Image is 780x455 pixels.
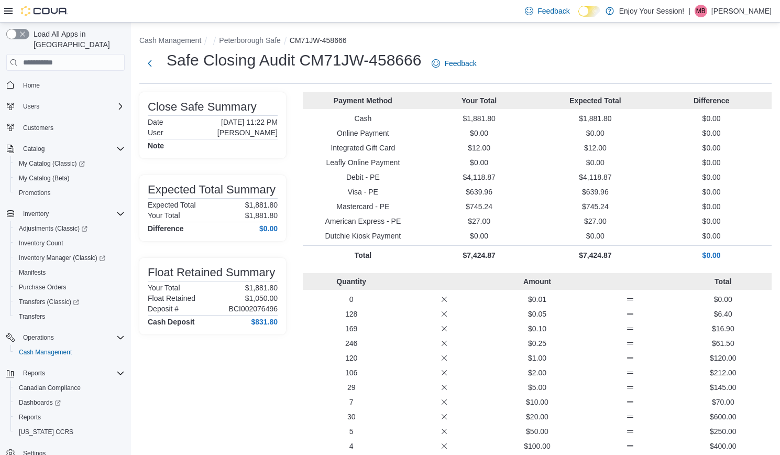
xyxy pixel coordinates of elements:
span: Adjustments (Classic) [19,224,87,233]
p: $212.00 [679,367,767,378]
span: Reports [15,411,125,424]
p: 29 [307,382,396,393]
span: Inventory Count [19,239,63,247]
button: Cash Management [139,36,201,45]
p: $0.00 [540,128,652,138]
h6: Float Retained [148,294,195,302]
span: [US_STATE] CCRS [19,428,73,436]
h4: Cash Deposit [148,318,194,326]
a: Purchase Orders [15,281,71,294]
p: $12.00 [540,143,652,153]
span: Reports [19,367,125,380]
p: $50.00 [493,426,581,437]
h3: Expected Total Summary [148,183,276,196]
span: Canadian Compliance [19,384,81,392]
p: Total [679,276,767,287]
button: Purchase Orders [10,280,129,295]
span: MB [696,5,706,17]
span: Inventory Manager (Classic) [19,254,105,262]
span: Promotions [19,189,51,197]
p: $100.00 [493,441,581,451]
p: 30 [307,411,396,422]
p: 128 [307,309,396,319]
p: $4,118.87 [540,172,652,182]
p: Integrated Gift Card [307,143,419,153]
span: Transfers (Classic) [15,296,125,308]
span: Transfers [19,312,45,321]
div: Matty Buchan [695,5,707,17]
a: Inventory Manager (Classic) [15,252,109,264]
a: Feedback [427,53,480,74]
nav: An example of EuiBreadcrumbs [139,35,772,48]
p: $12.00 [423,143,535,153]
p: $745.24 [540,201,652,212]
button: Next [139,53,160,74]
p: $745.24 [423,201,535,212]
button: CM71JW-458666 [290,36,347,45]
p: Dutchie Kiosk Payment [307,231,419,241]
input: Dark Mode [578,6,600,17]
span: Inventory Manager (Classic) [15,252,125,264]
span: Transfers (Classic) [19,298,79,306]
a: [US_STATE] CCRS [15,426,78,438]
p: American Express - PE [307,216,419,226]
h6: Date [148,118,163,126]
p: Total [307,250,419,261]
span: Manifests [15,266,125,279]
p: [DATE] 11:22 PM [221,118,278,126]
h6: Deposit # [148,305,179,313]
button: Operations [2,330,129,345]
p: Cash [307,113,419,124]
span: My Catalog (Beta) [19,174,70,182]
p: Leafly Online Payment [307,157,419,168]
span: Cash Management [15,346,125,359]
h4: $0.00 [259,224,278,233]
span: My Catalog (Classic) [15,157,125,170]
p: Expected Total [540,95,652,106]
span: Promotions [15,187,125,199]
p: $0.00 [655,113,767,124]
p: 106 [307,367,396,378]
p: $0.05 [493,309,581,319]
span: Users [19,100,125,113]
p: $250.00 [679,426,767,437]
p: $0.10 [493,323,581,334]
span: Transfers [15,310,125,323]
p: $5.00 [493,382,581,393]
span: Canadian Compliance [15,382,125,394]
span: Inventory Count [15,237,125,250]
button: Users [2,99,129,114]
p: $2.00 [493,367,581,378]
p: $0.00 [655,201,767,212]
p: $0.00 [423,231,535,241]
p: $0.00 [540,157,652,168]
p: Visa - PE [307,187,419,197]
span: Cash Management [19,348,72,356]
p: $0.00 [423,128,535,138]
a: Home [19,79,44,92]
a: Adjustments (Classic) [10,221,129,236]
p: Debit - PE [307,172,419,182]
a: Transfers (Classic) [10,295,129,309]
p: 120 [307,353,396,363]
span: My Catalog (Beta) [15,172,125,185]
p: Quantity [307,276,396,287]
p: $0.00 [655,250,767,261]
p: | [688,5,690,17]
p: $7,424.87 [423,250,535,261]
button: Users [19,100,43,113]
button: Inventory [19,208,53,220]
p: $16.90 [679,323,767,334]
button: Home [2,77,129,92]
p: $27.00 [423,216,535,226]
button: Transfers [10,309,129,324]
p: $1,881.80 [245,201,278,209]
h6: User [148,128,163,137]
button: [US_STATE] CCRS [10,425,129,439]
p: $0.01 [493,294,581,305]
button: Customers [2,120,129,135]
button: Peterborough Safe [219,36,281,45]
p: $70.00 [679,397,767,407]
p: 246 [307,338,396,349]
p: 4 [307,441,396,451]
